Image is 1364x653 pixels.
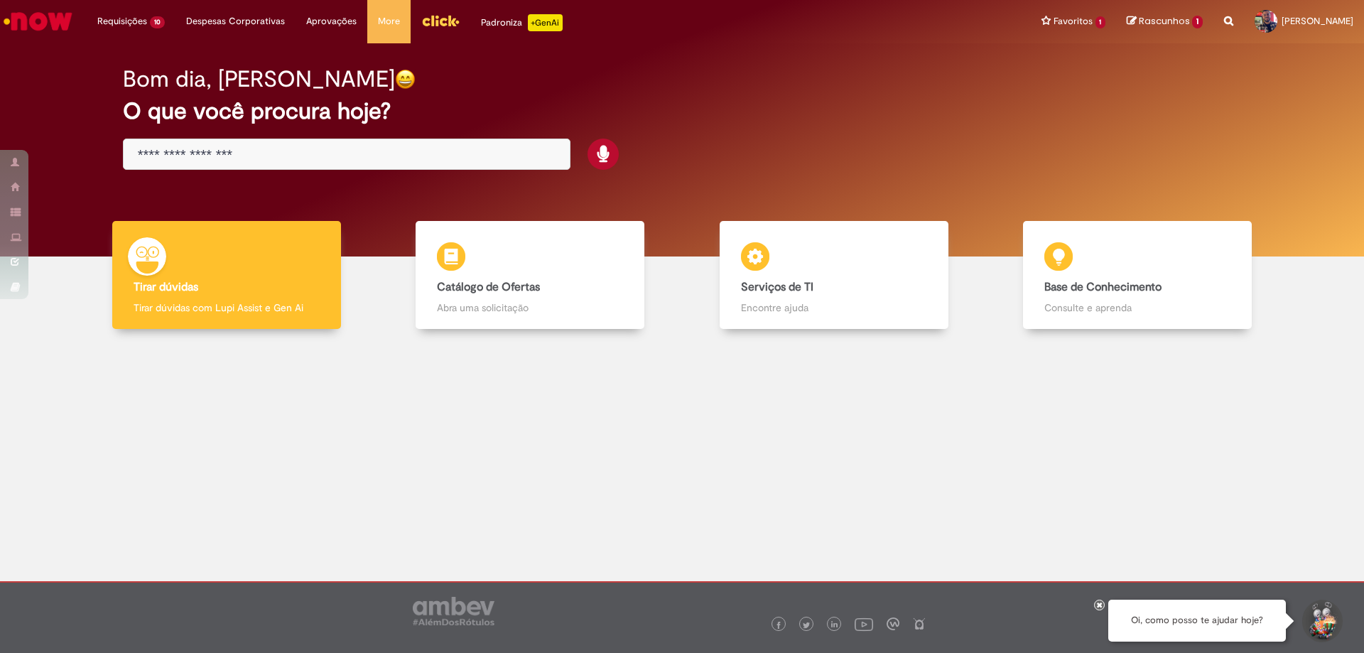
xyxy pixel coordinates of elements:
span: Rascunhos [1139,14,1190,28]
img: happy-face.png [395,69,416,90]
a: Catálogo de Ofertas Abra uma solicitação [379,221,683,330]
span: Favoritos [1054,14,1093,28]
b: Base de Conhecimento [1044,280,1162,294]
p: Tirar dúvidas com Lupi Assist e Gen Ai [134,301,320,315]
p: Encontre ajuda [741,301,927,315]
b: Catálogo de Ofertas [437,280,540,294]
span: [PERSON_NAME] [1282,15,1353,27]
img: logo_footer_facebook.png [775,622,782,629]
img: logo_footer_linkedin.png [831,621,838,630]
span: Despesas Corporativas [186,14,285,28]
img: click_logo_yellow_360x200.png [421,10,460,31]
img: logo_footer_ambev_rotulo_gray.png [413,597,494,625]
div: Padroniza [481,14,563,31]
span: 10 [150,16,165,28]
b: Tirar dúvidas [134,280,198,294]
img: ServiceNow [1,7,75,36]
p: Consulte e aprenda [1044,301,1230,315]
div: Oi, como posso te ajudar hoje? [1108,600,1286,642]
a: Tirar dúvidas Tirar dúvidas com Lupi Assist e Gen Ai [75,221,379,330]
p: Abra uma solicitação [437,301,623,315]
img: logo_footer_twitter.png [803,622,810,629]
button: Iniciar Conversa de Suporte [1300,600,1343,642]
p: +GenAi [528,14,563,31]
span: More [378,14,400,28]
img: logo_footer_workplace.png [887,617,899,630]
h2: Bom dia, [PERSON_NAME] [123,67,395,92]
a: Rascunhos [1127,15,1203,28]
img: logo_footer_naosei.png [913,617,926,630]
a: Serviços de TI Encontre ajuda [682,221,986,330]
h2: O que você procura hoje? [123,99,1242,124]
span: 1 [1095,16,1106,28]
span: Aprovações [306,14,357,28]
a: Base de Conhecimento Consulte e aprenda [986,221,1290,330]
span: 1 [1192,16,1203,28]
img: logo_footer_youtube.png [855,615,873,633]
span: Requisições [97,14,147,28]
b: Serviços de TI [741,280,813,294]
